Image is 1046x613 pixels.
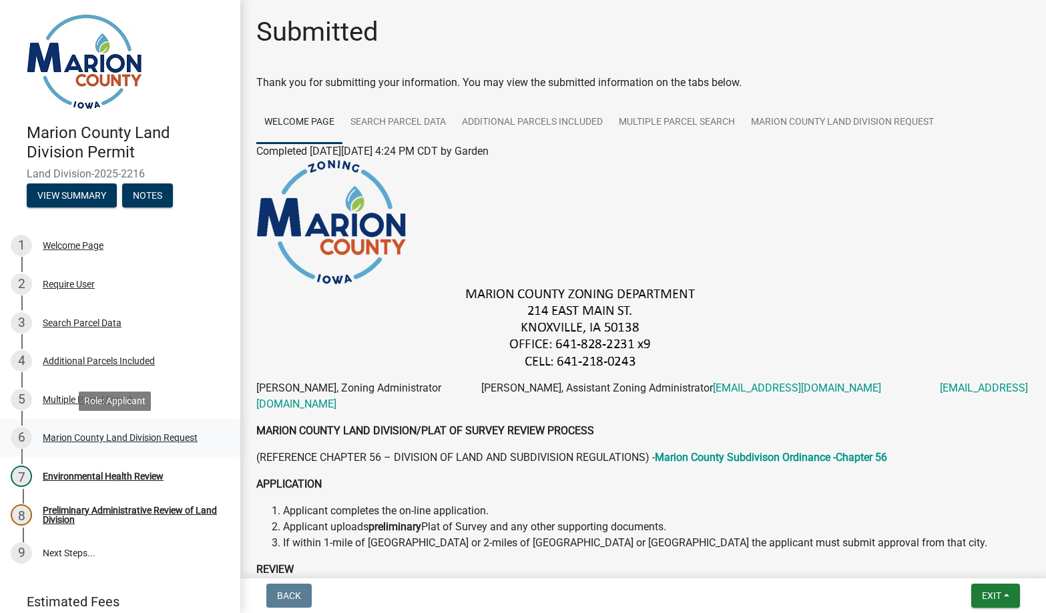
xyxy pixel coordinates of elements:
[743,101,942,144] a: Marion County Land Division Request
[368,520,421,533] strong: preliminary
[43,241,103,250] div: Welcome Page
[971,584,1020,608] button: Exit
[256,145,489,157] span: Completed [DATE][DATE] 4:24 PM CDT by Garden
[43,506,219,524] div: Preliminary Administrative Review of Land Division
[655,451,887,464] a: Marion County Subdivison Ordinance -Chapter 56
[11,312,32,334] div: 3
[342,101,454,144] a: Search Parcel Data
[982,590,1001,601] span: Exit
[256,563,294,576] strong: REVIEW
[122,183,173,207] button: Notes
[256,101,342,144] a: Welcome Page
[27,191,117,201] wm-modal-confirm: Summary
[11,504,32,526] div: 8
[43,279,95,289] div: Require User
[27,183,117,207] button: View Summary
[11,273,32,295] div: 2
[256,380,1030,412] p: [PERSON_NAME], Zoning Administrator [PERSON_NAME], Assistant Zoning Administrator
[79,392,151,411] div: Role: Applicant
[27,167,214,180] span: Land Division-2025-2216
[11,466,32,487] div: 7
[256,75,1030,91] div: Thank you for submitting your information. You may view the submitted information on the tabs below.
[611,101,743,144] a: Multiple Parcel Search
[43,433,198,442] div: Marion County Land Division Request
[283,519,1030,535] li: Applicant uploads Plat of Survey and any other supporting documents.
[713,382,881,394] a: [EMAIL_ADDRESS][DOMAIN_NAME]
[27,14,142,109] img: Marion County, Iowa
[11,350,32,372] div: 4
[11,389,32,410] div: 5
[283,503,1030,519] li: Applicant completes the on-line application.
[43,318,121,328] div: Search Parcel Data
[11,542,32,564] div: 9
[256,478,322,490] strong: APPLICATION
[256,424,594,437] strong: MARION COUNTY LAND DIVISION/PLAT OF SURVEY REVIEW PROCESS
[266,584,312,608] button: Back
[43,356,155,366] div: Additional Parcels Included
[122,191,173,201] wm-modal-confirm: Notes
[256,285,907,370] img: image_f37a4f6b-998b-4d6b-ba42-11951b6f9b75.png
[43,472,164,481] div: Environmental Health Review
[454,101,611,144] a: Additional Parcels Included
[256,450,1030,466] p: (REFERENCE CHAPTER 56 – DIVISION OF LAND AND SUBDIVISION REGULATIONS) -
[11,427,32,448] div: 6
[43,395,134,404] div: Multiple Parcel Search
[11,235,32,256] div: 1
[277,590,301,601] span: Back
[256,16,378,48] h1: Submitted
[27,123,230,162] h4: Marion County Land Division Permit
[256,159,407,285] img: image_3ec4d141-42a6-46c6-9cb6-e4a797db52ef.png
[283,535,1030,551] li: If within 1-mile of [GEOGRAPHIC_DATA] or 2-miles of [GEOGRAPHIC_DATA] or [GEOGRAPHIC_DATA] the ap...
